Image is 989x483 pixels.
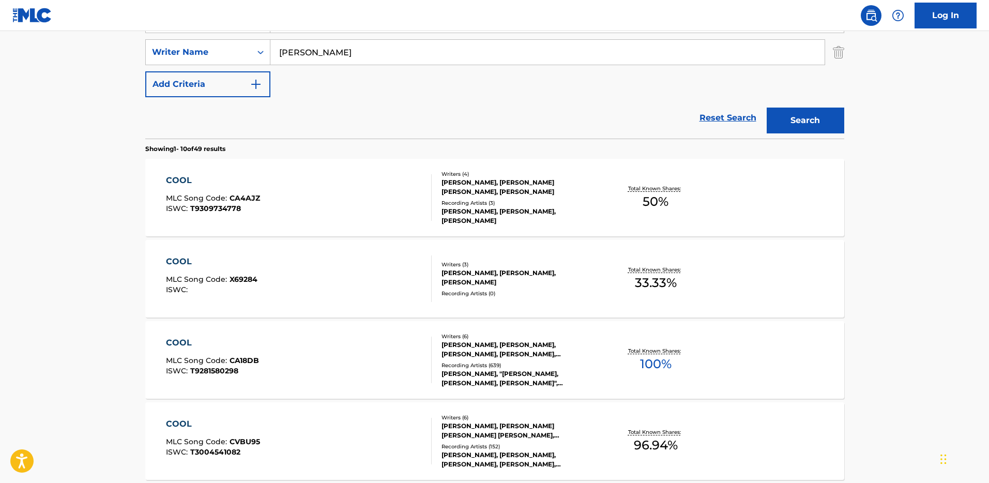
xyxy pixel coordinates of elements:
span: T9309734778 [190,204,241,213]
span: ISWC : [166,447,190,457]
p: Total Known Shares: [628,347,683,355]
span: 100 % [640,355,672,373]
div: Help [888,5,908,26]
span: ISWC : [166,285,190,294]
a: COOLMLC Song Code:X69284ISWC:Writers (3)[PERSON_NAME], [PERSON_NAME], [PERSON_NAME]Recording Arti... [145,240,844,318]
div: Writers ( 4 ) [442,170,598,178]
div: Writers ( 3 ) [442,261,598,268]
span: 33.33 % [635,274,677,292]
div: [PERSON_NAME], [PERSON_NAME], [PERSON_NAME], [PERSON_NAME], [PERSON_NAME] [PERSON_NAME] [PERSON_N... [442,340,598,359]
button: Add Criteria [145,71,270,97]
div: COOL [166,337,259,349]
p: Total Known Shares: [628,185,683,192]
img: MLC Logo [12,8,52,23]
div: Drag [940,444,947,475]
div: Writer Name [152,46,245,58]
div: [PERSON_NAME], [PERSON_NAME], [PERSON_NAME] [442,207,598,225]
span: ISWC : [166,204,190,213]
a: COOLMLC Song Code:CA4AJZISWC:T9309734778Writers (4)[PERSON_NAME], [PERSON_NAME] [PERSON_NAME], [P... [145,159,844,236]
div: COOL [166,174,260,187]
span: ISWC : [166,366,190,375]
button: Search [767,108,844,133]
img: 9d2ae6d4665cec9f34b9.svg [250,78,262,90]
span: CA18DB [230,356,259,365]
a: COOLMLC Song Code:CA18DBISWC:T9281580298Writers (6)[PERSON_NAME], [PERSON_NAME], [PERSON_NAME], [... [145,321,844,399]
img: search [865,9,877,22]
div: [PERSON_NAME], [PERSON_NAME], [PERSON_NAME], [PERSON_NAME], [PERSON_NAME]|[PERSON_NAME] BASSY|[PE... [442,450,598,469]
div: [PERSON_NAME], "[PERSON_NAME], [PERSON_NAME], [PERSON_NAME]", [PERSON_NAME], [PERSON_NAME], [PERS... [442,369,598,388]
a: Public Search [861,5,881,26]
img: Delete Criterion [833,39,844,65]
div: Recording Artists ( 639 ) [442,361,598,369]
span: MLC Song Code : [166,193,230,203]
p: Total Known Shares: [628,266,683,274]
a: Log In [915,3,977,28]
span: X69284 [230,275,257,284]
span: CVBU95 [230,437,260,446]
div: COOL [166,255,257,268]
div: [PERSON_NAME], [PERSON_NAME] [PERSON_NAME], [PERSON_NAME] [442,178,598,197]
span: MLC Song Code : [166,437,230,446]
div: [PERSON_NAME], [PERSON_NAME], [PERSON_NAME] [442,268,598,287]
a: Reset Search [694,107,762,129]
div: COOL [166,418,260,430]
div: Writers ( 6 ) [442,333,598,340]
span: MLC Song Code : [166,356,230,365]
div: Recording Artists ( 3 ) [442,199,598,207]
span: CA4AJZ [230,193,260,203]
form: Search Form [145,7,844,139]
span: 96.94 % [634,436,678,455]
div: Recording Artists ( 0 ) [442,290,598,297]
iframe: Chat Widget [937,433,989,483]
a: COOLMLC Song Code:CVBU95ISWC:T3004541082Writers (6)[PERSON_NAME], [PERSON_NAME] [PERSON_NAME] [PE... [145,402,844,480]
img: help [892,9,904,22]
span: T3004541082 [190,447,240,457]
p: Showing 1 - 10 of 49 results [145,144,225,154]
p: Total Known Shares: [628,428,683,436]
div: Recording Artists ( 152 ) [442,443,598,450]
div: [PERSON_NAME], [PERSON_NAME] [PERSON_NAME] [PERSON_NAME], [PERSON_NAME], [PERSON_NAME], [PERSON_N... [442,421,598,440]
span: T9281580298 [190,366,238,375]
div: Writers ( 6 ) [442,414,598,421]
span: 50 % [643,192,668,211]
span: MLC Song Code : [166,275,230,284]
